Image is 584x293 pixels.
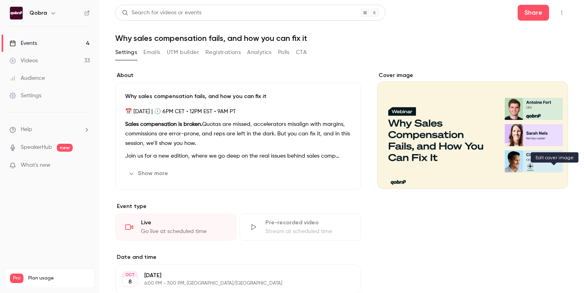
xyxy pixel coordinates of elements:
h6: Qobra [29,9,47,17]
p: [DATE] [144,272,319,280]
img: Qobra [10,7,23,19]
button: Emails [143,46,160,59]
div: Audience [10,74,45,82]
label: About [115,71,361,79]
a: SpeakerHub [21,143,52,152]
div: Videos [10,57,38,65]
label: Cover image [377,71,568,79]
button: CTA [296,46,307,59]
button: Registrations [205,46,241,59]
h1: Why sales compensation fails, and how you can fix it [115,33,568,43]
div: Pre-recorded videoStream at scheduled time [240,214,361,241]
li: help-dropdown-opener [10,125,90,134]
button: Polls [278,46,290,59]
p: 📅 [DATE] | 🕕 6PM CET • 12PM EST • 9AM PT [125,107,351,116]
span: Help [21,125,32,134]
div: Events [10,39,37,47]
button: UTM builder [167,46,199,59]
div: Pre-recorded video [265,219,351,227]
strong: Sales compensation is broken. [125,121,202,127]
div: Search for videos or events [122,9,201,17]
p: Event type [115,202,361,210]
p: Join us for a new edition, where we go deep on the real issues behind sales comp failure and how ... [125,151,351,161]
button: Settings [115,46,137,59]
p: Why sales compensation fails, and how you can fix it [125,93,351,100]
button: Analytics [247,46,272,59]
div: Settings [10,92,41,100]
label: Date and time [115,253,361,261]
p: 8 [128,278,132,286]
span: What's new [21,161,50,170]
span: Plan usage [28,275,89,281]
section: Cover image [377,71,568,189]
div: LiveGo live at scheduled time [115,214,236,241]
button: Share [518,5,549,21]
span: new [57,144,73,152]
div: Stream at scheduled time [265,227,351,235]
div: Go live at scheduled time [141,227,226,235]
p: 6:00 PM - 7:00 PM, [GEOGRAPHIC_DATA]/[GEOGRAPHIC_DATA] [144,280,319,287]
p: Quotas are missed, accelerators misalign with margins, commissions are error-prone, and reps are ... [125,120,351,148]
button: Show more [125,167,173,180]
div: Live [141,219,226,227]
div: OCT [123,272,137,278]
span: Pro [10,274,23,283]
iframe: Noticeable Trigger [80,162,90,169]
